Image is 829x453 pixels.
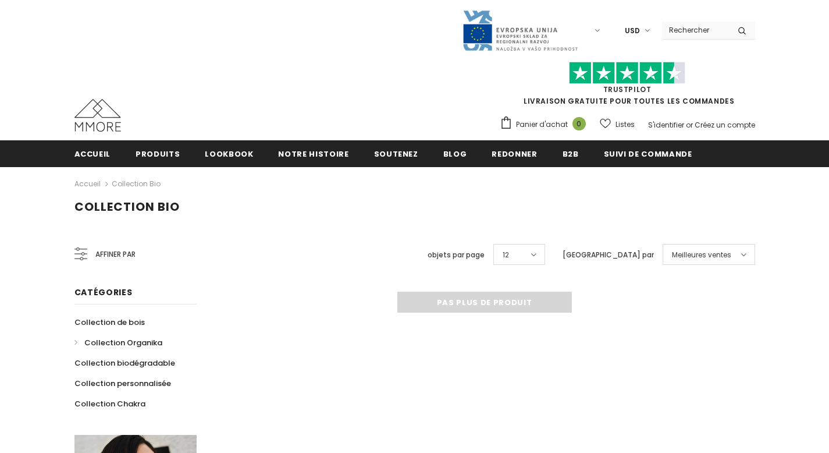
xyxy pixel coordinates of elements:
[563,140,579,167] a: B2B
[500,116,592,133] a: Panier d'achat 0
[600,114,635,135] a: Listes
[516,119,568,130] span: Panier d'achat
[648,120,684,130] a: S'identifier
[74,353,175,373] a: Collection biodégradable
[572,117,586,130] span: 0
[74,317,145,328] span: Collection de bois
[443,140,467,167] a: Blog
[278,140,348,167] a: Notre histoire
[74,148,111,160] span: Accueil
[462,9,578,52] img: Javni Razpis
[205,148,253,160] span: Lookbook
[84,337,162,348] span: Collection Organika
[443,148,467,160] span: Blog
[569,62,685,84] img: Faites confiance aux étoiles pilotes
[74,378,171,389] span: Collection personnalisée
[672,249,731,261] span: Meilleures ventes
[74,99,121,132] img: Cas MMORE
[374,140,418,167] a: soutenez
[603,84,652,94] a: TrustPilot
[205,140,253,167] a: Lookbook
[74,373,171,394] a: Collection personnalisée
[74,199,180,215] span: Collection Bio
[604,148,692,160] span: Suivi de commande
[492,148,537,160] span: Redonner
[604,140,692,167] a: Suivi de commande
[95,248,136,261] span: Affiner par
[74,358,175,369] span: Collection biodégradable
[462,25,578,35] a: Javni Razpis
[74,140,111,167] a: Accueil
[74,286,133,298] span: Catégories
[74,394,145,414] a: Collection Chakra
[374,148,418,160] span: soutenez
[136,148,180,160] span: Produits
[74,177,101,191] a: Accueil
[500,67,755,106] span: LIVRAISON GRATUITE POUR TOUTES LES COMMANDES
[492,140,537,167] a: Redonner
[74,398,145,409] span: Collection Chakra
[563,249,654,261] label: [GEOGRAPHIC_DATA] par
[563,148,579,160] span: B2B
[278,148,348,160] span: Notre histoire
[503,249,509,261] span: 12
[625,25,640,37] span: USD
[615,119,635,130] span: Listes
[74,332,162,353] a: Collection Organika
[74,312,145,332] a: Collection de bois
[428,249,485,261] label: objets par page
[686,120,693,130] span: or
[136,140,180,167] a: Produits
[662,22,729,38] input: Search Site
[695,120,755,130] a: Créez un compte
[112,179,161,189] a: Collection Bio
